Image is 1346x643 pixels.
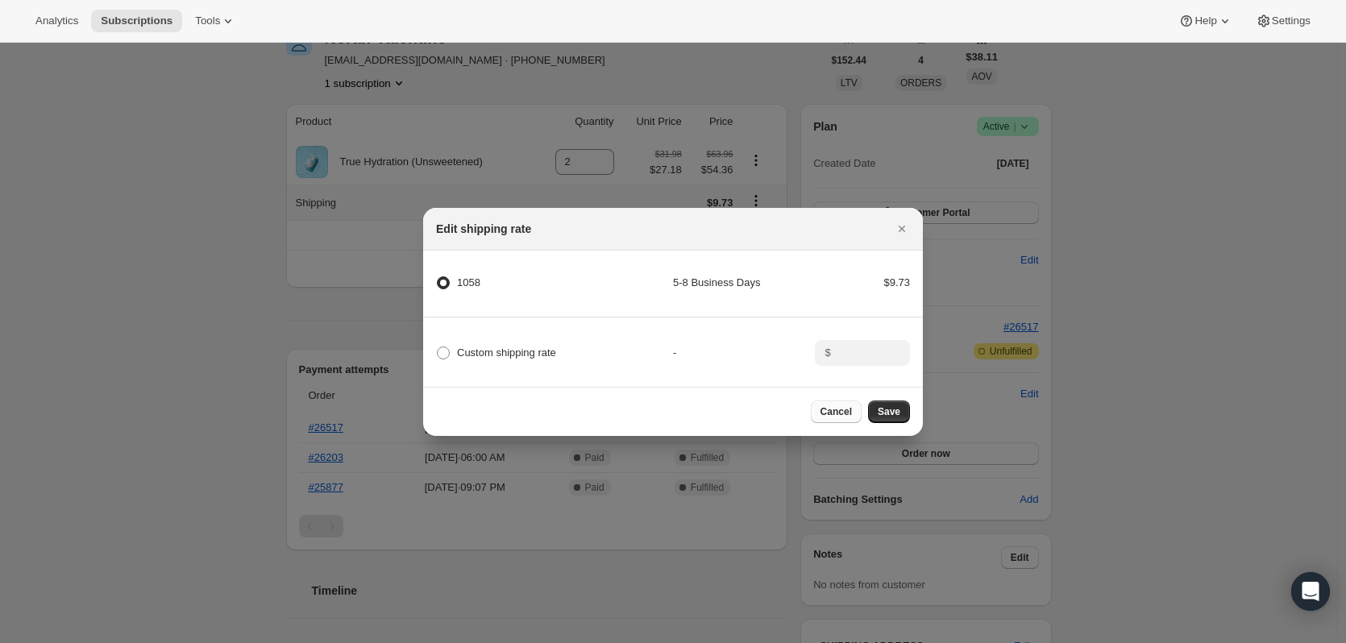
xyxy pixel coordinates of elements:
[195,15,220,27] span: Tools
[457,346,556,359] span: Custom shipping rate
[1194,15,1216,27] span: Help
[868,400,910,423] button: Save
[457,276,480,288] span: 1058
[820,405,852,418] span: Cancel
[1169,10,1242,32] button: Help
[1291,572,1330,611] div: Open Intercom Messenger
[436,221,531,237] h2: Edit shipping rate
[35,15,78,27] span: Analytics
[1246,10,1320,32] button: Settings
[891,218,913,240] button: Close
[878,405,900,418] span: Save
[185,10,246,32] button: Tools
[811,400,862,423] button: Cancel
[101,15,172,27] span: Subscriptions
[1272,15,1311,27] span: Settings
[673,345,815,361] div: -
[26,10,88,32] button: Analytics
[825,346,830,359] span: $
[91,10,182,32] button: Subscriptions
[673,275,815,291] div: 5-8 Business Days
[815,275,910,291] div: $9.73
